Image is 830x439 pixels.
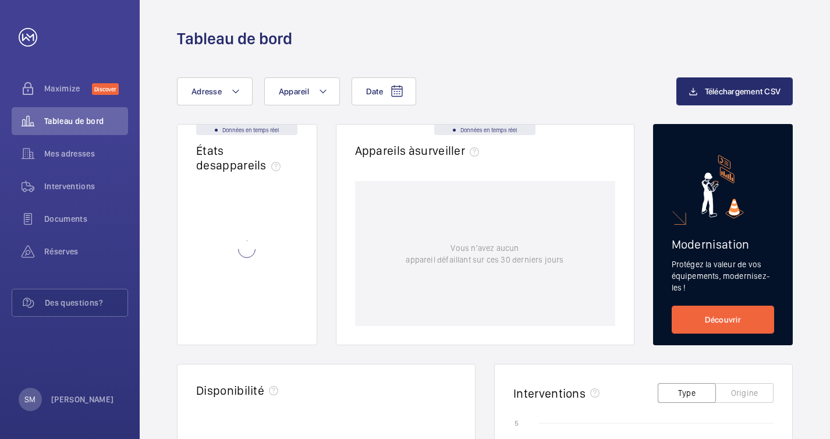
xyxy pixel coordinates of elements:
[44,115,128,127] span: Tableau de bord
[672,306,775,334] a: Découvrir
[51,394,114,405] p: [PERSON_NAME]
[191,87,222,96] span: Adresse
[44,213,128,225] span: Documents
[196,125,297,135] div: Données en temps réel
[434,125,535,135] div: Données en temps réel
[352,77,416,105] button: Date
[355,143,484,158] h2: Appareils à
[196,143,285,172] h2: États des
[279,87,309,96] span: Appareil
[705,87,781,96] span: Téléchargement CSV
[366,87,383,96] span: Date
[406,242,563,265] p: Vous n'avez aucun appareil défaillant sur ces 30 derniers jours
[44,180,128,192] span: Interventions
[177,77,253,105] button: Adresse
[44,83,92,94] span: Maximize
[415,143,484,158] span: surveiller
[196,383,264,398] h2: Disponibilité
[44,148,128,160] span: Mes adresses
[216,158,285,172] span: appareils
[24,394,36,405] p: SM
[672,259,775,293] p: Protégez la valeur de vos équipements, modernisez-les !
[92,83,119,95] span: Discover
[672,237,775,252] h2: Modernisation
[264,77,340,105] button: Appareil
[177,28,292,49] h1: Tableau de bord
[701,155,744,218] img: marketing-card.svg
[515,419,519,427] text: 5
[676,77,793,105] button: Téléchargement CSV
[44,246,128,257] span: Réserves
[658,383,716,403] button: Type
[715,383,774,403] button: Origine
[45,297,127,309] span: Des questions?
[513,386,586,401] h2: Interventions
